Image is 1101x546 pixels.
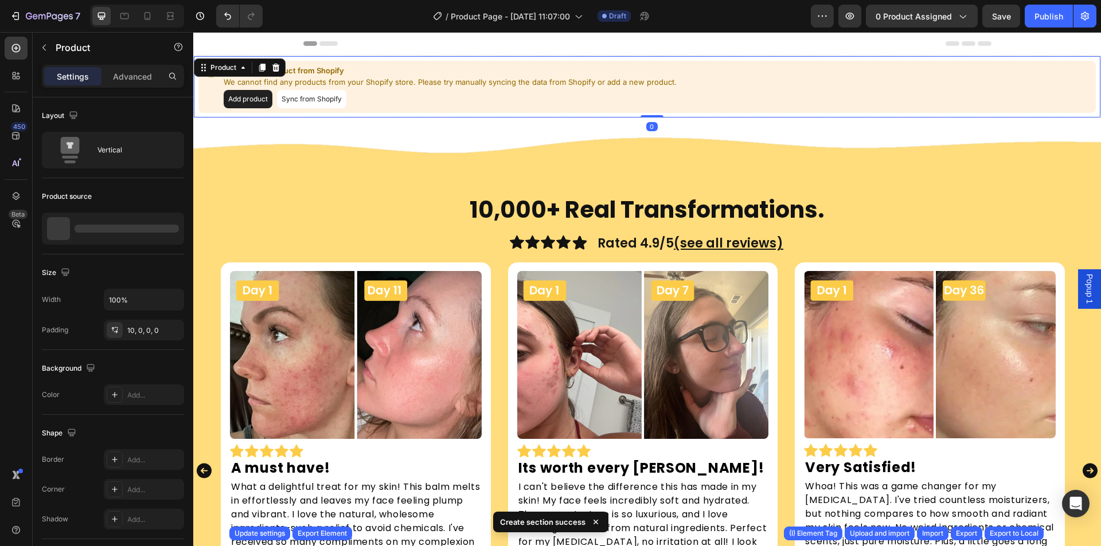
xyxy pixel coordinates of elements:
[956,528,977,539] div: Export
[5,5,85,28] button: 7
[325,429,575,443] p: Its worth every [PERSON_NAME]!
[1034,10,1063,22] div: Publish
[42,390,60,400] div: Color
[216,5,263,28] div: Undo/Redo
[866,5,978,28] button: 0 product assigned
[235,528,285,539] div: Update settings
[11,122,28,131] div: 450
[229,527,290,540] button: Update settings
[404,204,590,219] p: Rated 4.9/5
[612,447,861,544] p: Whoa! This was a game changer for my [MEDICAL_DATA]. I've tried countless moisturizers, but nothi...
[888,430,906,448] button: Carousel Next Arrow
[127,455,181,465] div: Add...
[42,191,92,202] div: Product source
[37,239,288,407] img: gempages_577211243379556902-3257af12-ce36-4c8a-8aaf-20f84233ef0b.png
[75,9,80,23] p: 7
[917,527,948,540] button: Import
[982,5,1020,28] button: Save
[42,484,65,494] div: Corner
[127,325,181,336] div: 10, 0, 0, 0
[891,242,902,272] span: Popup 1
[481,202,590,220] a: (see all reviews)
[325,448,575,544] p: I can't believe the difference this has made in my skin! My face feels incredibly soft and hydrat...
[990,528,1038,539] div: Export to Local
[127,514,181,525] div: Add...
[42,265,72,281] div: Size
[84,58,153,76] button: Sync from Shopify
[38,429,287,443] p: A must have!
[298,528,347,539] div: Export Element
[30,33,483,45] p: Can not get product from Shopify
[42,325,68,335] div: Padding
[784,527,842,540] button: (I) Element Tag
[609,11,626,21] span: Draft
[193,32,1101,546] iframe: To enrich screen reader interactions, please activate Accessibility in Grammarly extension settings
[56,41,153,54] p: Product
[127,485,181,495] div: Add...
[113,70,152,83] p: Advanced
[9,210,28,219] div: Beta
[446,10,448,22] span: /
[611,239,862,406] img: gempages_577211243379556902-b400ce41-cce1-4f4c-9220-5eacbb999354.png
[127,390,181,400] div: Add...
[500,516,585,528] p: Create section success
[42,108,80,124] div: Layout
[1062,490,1090,517] div: Open Intercom Messenger
[951,527,982,540] button: Export
[57,70,89,83] p: Settings
[1025,5,1073,28] button: Publish
[30,45,483,56] p: We cannot find any products from your Shopify store. Please try manually syncing the data from Sh...
[922,528,943,539] div: Import
[2,430,20,448] button: Carousel Back Arrow
[38,448,287,544] p: What a delightful treat for my skin! This balm melts in effortlessly and leaves my face feeling p...
[985,527,1044,540] button: Export to Local
[453,90,464,99] div: 0
[992,11,1011,21] span: Save
[42,454,64,465] div: Border
[451,10,570,22] span: Product Page - [DATE] 11:07:00
[42,361,97,376] div: Background
[42,514,68,524] div: Shadow
[30,58,79,76] button: Add product
[42,426,79,441] div: Shape
[324,239,576,407] img: gempages_577211243379556902-f649c322-2b6c-4a62-8471-986743690111.png
[612,429,861,442] p: Very Satisfied!
[104,289,183,310] input: Auto
[292,527,352,540] button: Export Element
[42,294,61,305] div: Width
[876,10,952,22] span: 0 product assigned
[97,137,167,163] div: Vertical
[845,527,915,540] button: Upload and import
[850,528,909,539] div: Upload and import
[15,30,45,41] div: Product
[789,528,837,539] div: (I) Element Tag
